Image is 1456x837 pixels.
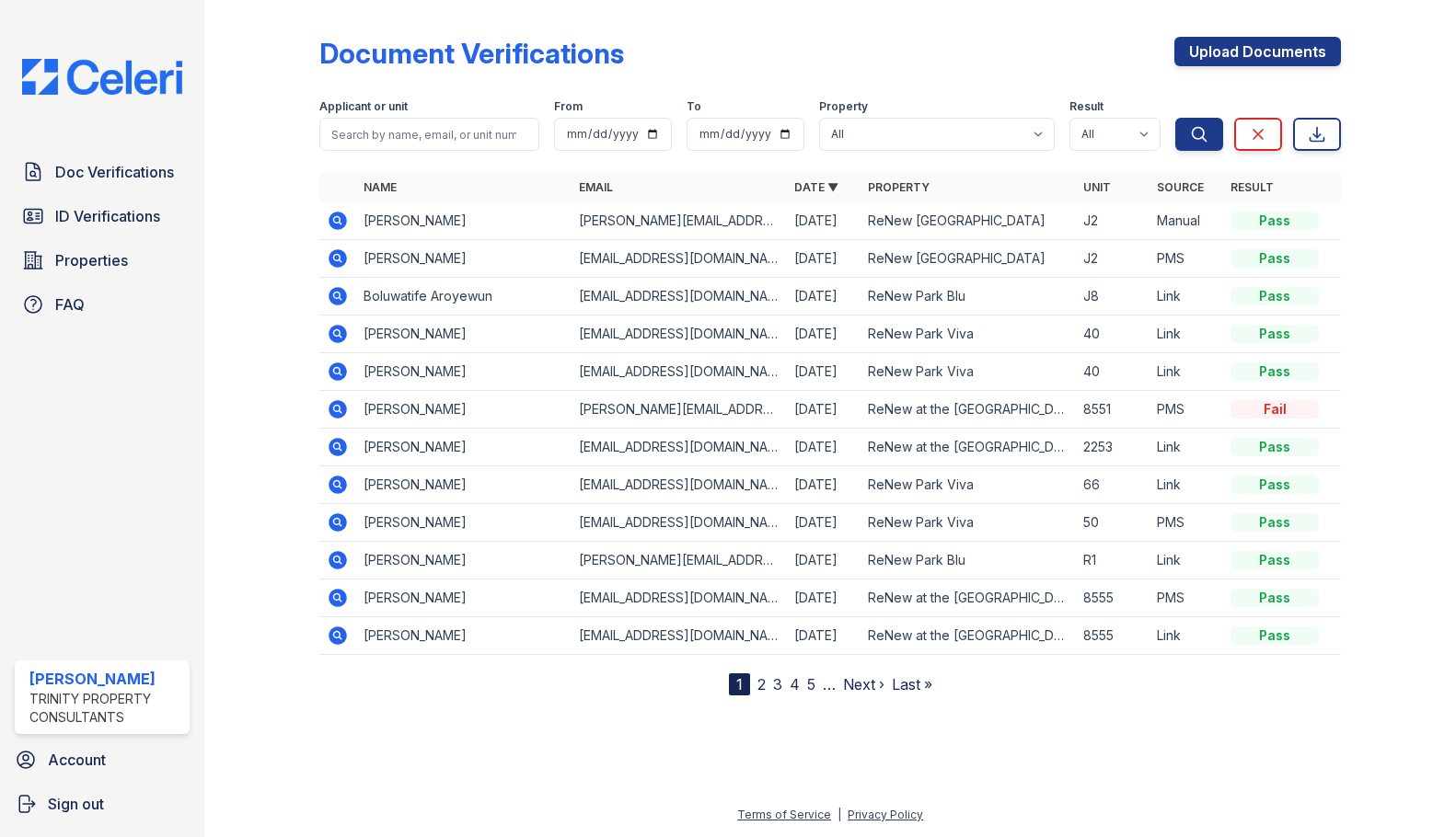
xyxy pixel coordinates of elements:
[861,240,1076,278] td: ReNew [GEOGRAPHIC_DATA]
[787,504,861,542] td: [DATE]
[861,504,1076,542] td: ReNew Park Viva
[572,617,787,655] td: [EMAIL_ADDRESS][DOMAIN_NAME]
[1150,391,1223,429] td: PMS
[7,59,197,95] img: CE_Logo_Blue-a8612792a0a2168367f1c8372b55b34899dd931a85d93a1a3d3e32e68fde9ad4.png
[356,353,572,391] td: [PERSON_NAME]
[1150,278,1223,315] td: Link
[838,808,841,821] div: |
[572,315,787,353] td: [EMAIL_ADDRESS][DOMAIN_NAME]
[15,198,190,235] a: ID Verifications
[1150,542,1223,579] td: Link
[572,353,787,391] td: [EMAIL_ADDRESS][DOMAIN_NAME]
[356,579,572,617] td: [PERSON_NAME]
[1150,315,1223,353] td: Link
[15,286,190,323] a: FAQ
[572,429,787,466] td: [EMAIL_ADDRESS][DOMAIN_NAME]
[1083,180,1111,194] a: Unit
[861,391,1076,429] td: ReNew at the [GEOGRAPHIC_DATA]
[787,240,861,278] td: [DATE]
[572,579,787,617] td: [EMAIL_ADDRESS][DOMAIN_NAME]
[807,675,815,694] a: 5
[55,249,128,271] span: Properties
[1231,287,1319,305] div: Pass
[55,205,160,227] span: ID Verifications
[1231,551,1319,569] div: Pass
[7,785,197,822] a: Sign out
[861,466,1076,504] td: ReNew Park Viva
[861,353,1076,391] td: ReNew Park Viva
[1231,589,1319,607] div: Pass
[356,504,572,542] td: [PERSON_NAME]
[861,542,1076,579] td: ReNew Park Blu
[1076,391,1150,429] td: 8551
[848,808,923,821] a: Privacy Policy
[572,504,787,542] td: [EMAIL_ADDRESS][DOMAIN_NAME]
[572,202,787,240] td: [PERSON_NAME][EMAIL_ADDRESS][DOMAIN_NAME]
[15,242,190,279] a: Properties
[1076,466,1150,504] td: 66
[1231,212,1319,230] div: Pass
[572,466,787,504] td: [EMAIL_ADDRESS][DOMAIN_NAME]
[319,118,540,151] input: Search by name, email, or unit number
[1174,37,1341,66] a: Upload Documents
[1076,542,1150,579] td: R1
[579,180,613,194] a: Email
[1150,429,1223,466] td: Link
[1231,513,1319,532] div: Pass
[787,353,861,391] td: [DATE]
[757,675,766,694] a: 2
[364,180,397,194] a: Name
[787,579,861,617] td: [DATE]
[1076,617,1150,655] td: 8555
[1150,617,1223,655] td: Link
[55,161,174,183] span: Doc Verifications
[787,278,861,315] td: [DATE]
[861,315,1076,353] td: ReNew Park Viva
[7,741,197,778] a: Account
[48,793,104,815] span: Sign out
[1076,579,1150,617] td: 8555
[356,202,572,240] td: [PERSON_NAME]
[572,542,787,579] td: [PERSON_NAME][EMAIL_ADDRESS][DOMAIN_NAME]
[356,391,572,429] td: [PERSON_NAME]
[29,690,182,727] div: Trinity Property Consultants
[319,37,624,70] div: Document Verifications
[861,429,1076,466] td: ReNew at the [GEOGRAPHIC_DATA]
[554,99,583,114] label: From
[319,99,408,114] label: Applicant or unit
[1076,278,1150,315] td: J8
[29,668,182,690] div: [PERSON_NAME]
[356,617,572,655] td: [PERSON_NAME]
[1150,202,1223,240] td: Manual
[1069,99,1104,114] label: Result
[1157,180,1204,194] a: Source
[794,180,838,194] a: Date ▼
[861,617,1076,655] td: ReNew at the [GEOGRAPHIC_DATA]
[1231,476,1319,494] div: Pass
[861,278,1076,315] td: ReNew Park Blu
[1231,438,1319,456] div: Pass
[729,673,750,695] div: 1
[1231,249,1319,268] div: Pass
[861,579,1076,617] td: ReNew at the [GEOGRAPHIC_DATA]
[843,675,884,694] a: Next ›
[1076,429,1150,466] td: 2253
[773,675,782,694] a: 3
[55,293,85,315] span: FAQ
[868,180,930,194] a: Property
[1231,626,1319,645] div: Pass
[15,154,190,190] a: Doc Verifications
[356,466,572,504] td: [PERSON_NAME]
[1231,325,1319,343] div: Pass
[787,315,861,353] td: [DATE]
[823,673,836,695] span: …
[861,202,1076,240] td: ReNew [GEOGRAPHIC_DATA]
[48,749,106,771] span: Account
[356,278,572,315] td: Boluwatife Aroyewun
[1150,504,1223,542] td: PMS
[356,240,572,278] td: [PERSON_NAME]
[572,391,787,429] td: [PERSON_NAME][EMAIL_ADDRESS][DOMAIN_NAME]
[737,808,831,821] a: Terms of Service
[787,429,861,466] td: [DATE]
